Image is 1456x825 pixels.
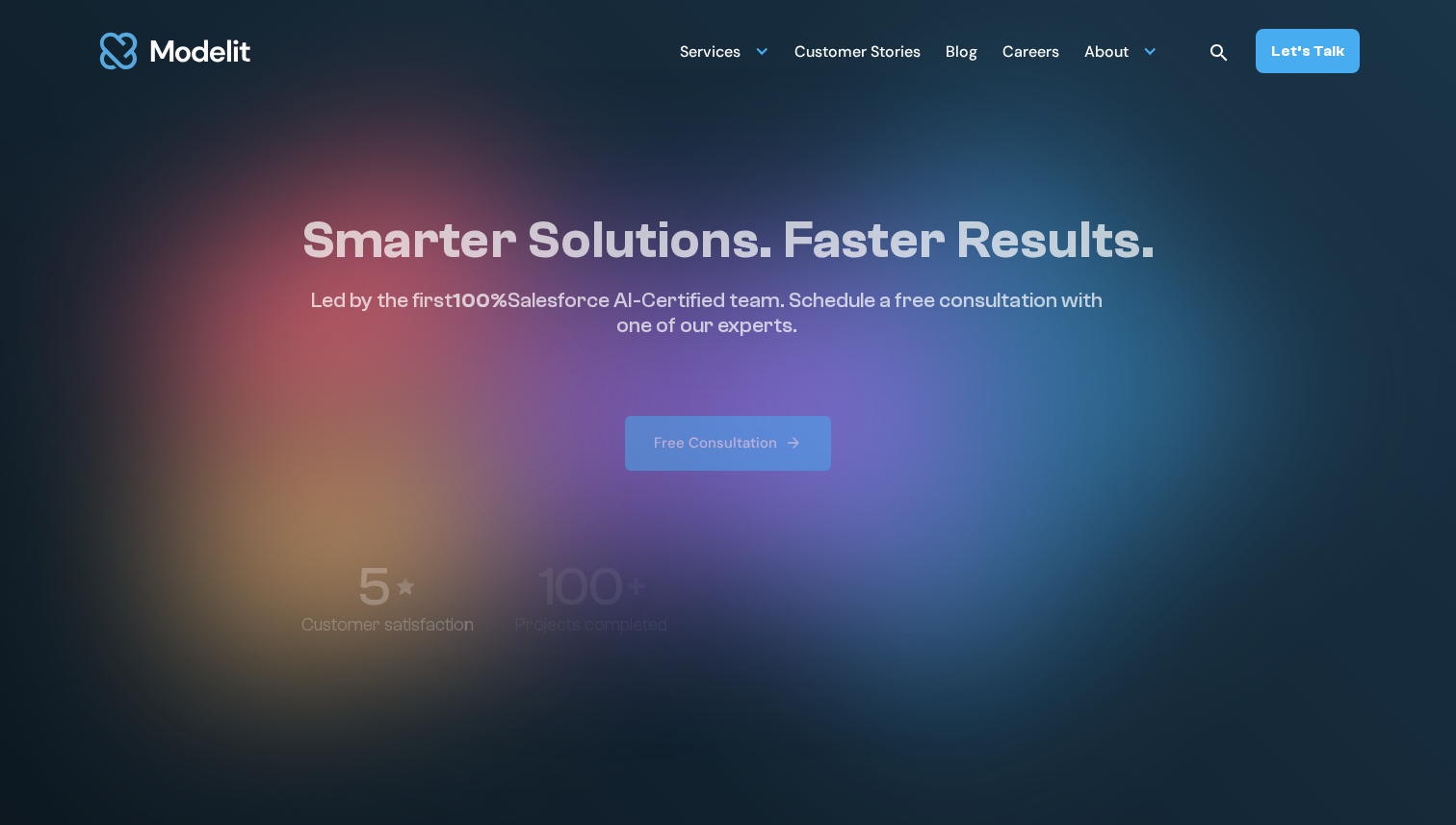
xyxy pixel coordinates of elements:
a: Careers [1002,32,1059,69]
div: About [1084,32,1157,69]
a: home [96,21,254,81]
img: Plus [628,578,645,595]
p: 5 [357,559,388,614]
div: Blog [946,35,977,72]
div: Free Consultation [654,433,777,453]
div: Careers [1002,35,1059,72]
div: Let’s Talk [1271,40,1344,62]
div: Customer Stories [794,35,921,72]
div: Services [680,32,769,69]
div: Services [680,35,741,72]
img: modelit logo [96,21,254,81]
p: Customer satisfaction [301,614,474,636]
a: Free Consultation [625,416,831,471]
span: 100% [453,288,507,313]
a: Blog [946,32,977,69]
h1: Smarter Solutions. Faster Results. [301,209,1155,272]
p: Led by the first Salesforce AI-Certified team. Schedule a free consultation with one of our experts. [301,288,1112,339]
div: About [1084,35,1129,72]
p: 100 [538,559,622,614]
a: Let’s Talk [1256,29,1360,73]
p: Projects completed [515,614,667,636]
a: Customer Stories [794,32,921,69]
img: Stars [394,575,417,598]
img: arrow right [785,434,802,451]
